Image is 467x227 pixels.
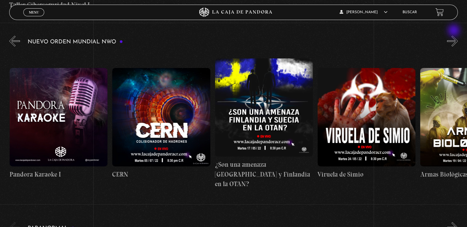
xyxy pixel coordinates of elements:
[10,169,107,179] h4: Pandora Karaoke I
[317,51,415,196] a: Viruela de Simio
[317,169,415,179] h4: Viruela de Simio
[403,10,417,14] a: Buscar
[28,39,123,45] h3: Nuevo Orden Mundial NWO
[29,10,39,14] span: Menu
[215,160,313,189] h4: ¿Son una amenaza [GEOGRAPHIC_DATA] y Finlandia en la OTAN?
[112,169,210,179] h4: CERN
[340,10,387,14] span: [PERSON_NAME]
[215,51,313,196] a: ¿Son una amenaza [GEOGRAPHIC_DATA] y Finlandia en la OTAN?
[27,16,41,20] span: Cerrar
[447,36,458,46] button: Next
[10,51,107,196] a: Pandora Karaoke I
[9,36,20,46] button: Previous
[435,8,444,16] a: View your shopping cart
[112,51,210,196] a: CERN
